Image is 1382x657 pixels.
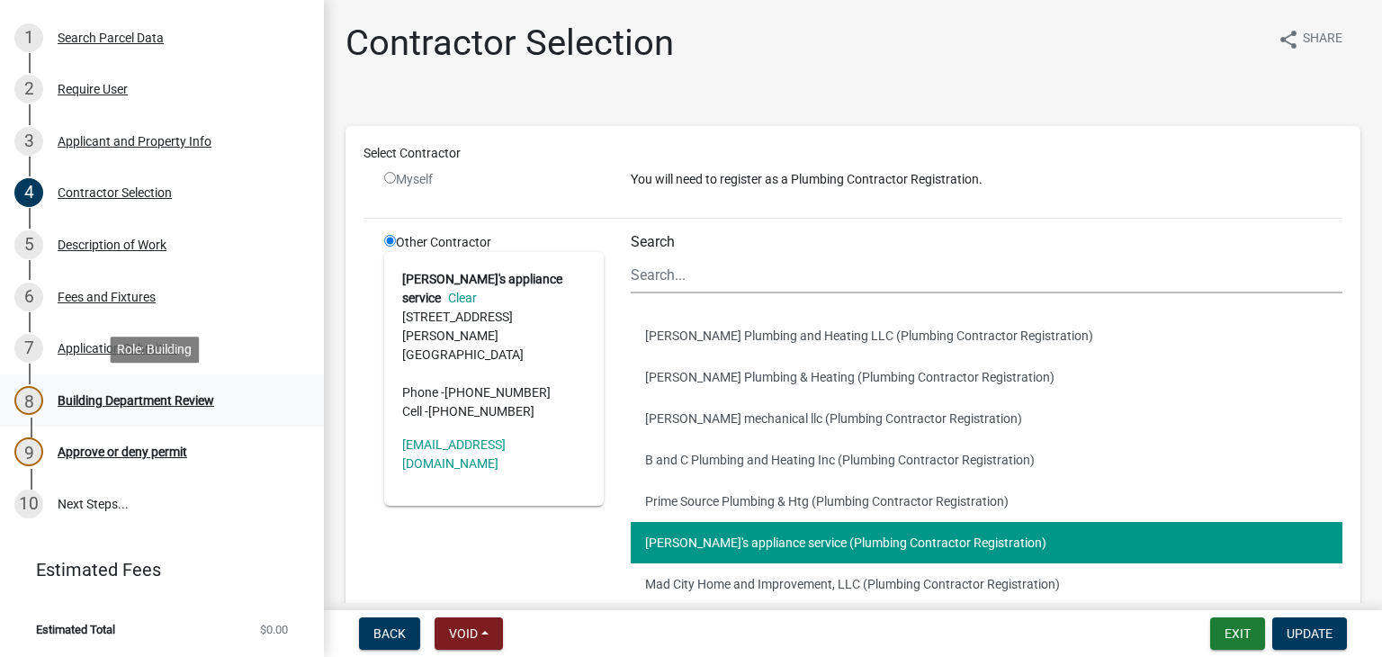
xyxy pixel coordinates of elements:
span: Estimated Total [36,624,115,635]
div: 2 [14,75,43,103]
label: Search [631,235,675,249]
div: 6 [14,283,43,311]
a: [EMAIL_ADDRESS][DOMAIN_NAME] [402,437,506,471]
div: 1 [14,23,43,52]
strong: [PERSON_NAME]'s appliance service [402,272,562,305]
button: [PERSON_NAME] Plumbing and Heating LLC (Plumbing Contractor Registration) [631,315,1342,356]
i: share [1278,29,1299,50]
div: 9 [14,437,43,466]
span: Back [373,626,406,641]
button: Prime Source Plumbing & Htg (Plumbing Contractor Registration) [631,481,1342,522]
button: Mad City Home and Improvement, LLC (Plumbing Contractor Registration) [631,563,1342,605]
span: [PHONE_NUMBER] [444,385,551,400]
span: Share [1303,29,1342,50]
div: 4 [14,178,43,207]
p: You will need to register as a Plumbing Contractor Registration. [631,170,1342,189]
span: [PHONE_NUMBER] [428,404,534,418]
div: Role: Building [110,337,199,363]
button: shareShare [1263,22,1357,57]
button: Back [359,617,420,650]
div: Application Submittal [58,342,177,355]
abbr: Phone - [402,385,444,400]
div: Building Department Review [58,394,214,407]
div: Description of Work [58,238,166,251]
input: Search... [631,256,1342,293]
a: Estimated Fees [14,552,295,588]
h1: Contractor Selection [345,22,674,65]
div: Search Parcel Data [58,31,164,44]
button: [PERSON_NAME] Plumbing & Heating (Plumbing Contractor Registration) [631,356,1342,398]
address: [STREET_ADDRESS][PERSON_NAME] [GEOGRAPHIC_DATA] [402,270,586,421]
button: Void [435,617,503,650]
button: Exit [1210,617,1265,650]
span: Void [449,626,478,641]
div: 3 [14,127,43,156]
button: [PERSON_NAME]'s appliance service (Plumbing Contractor Registration) [631,522,1342,563]
div: Fees and Fixtures [58,291,156,303]
button: B and C Plumbing and Heating Inc (Plumbing Contractor Registration) [631,439,1342,481]
div: 7 [14,334,43,363]
div: Approve or deny permit [58,445,187,458]
div: Applicant and Property Info [58,135,211,148]
span: Update [1287,626,1333,641]
div: 8 [14,386,43,415]
div: Myself [384,170,604,189]
div: Contractor Selection [58,186,172,199]
div: 10 [14,490,43,518]
div: Require User [58,83,128,95]
abbr: Cell - [402,404,428,418]
span: $0.00 [260,624,288,635]
div: Select Contractor [350,144,1356,163]
a: Clear [441,291,477,305]
button: [PERSON_NAME] mechanical llc (Plumbing Contractor Registration) [631,398,1342,439]
div: 5 [14,230,43,259]
button: Update [1272,617,1347,650]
